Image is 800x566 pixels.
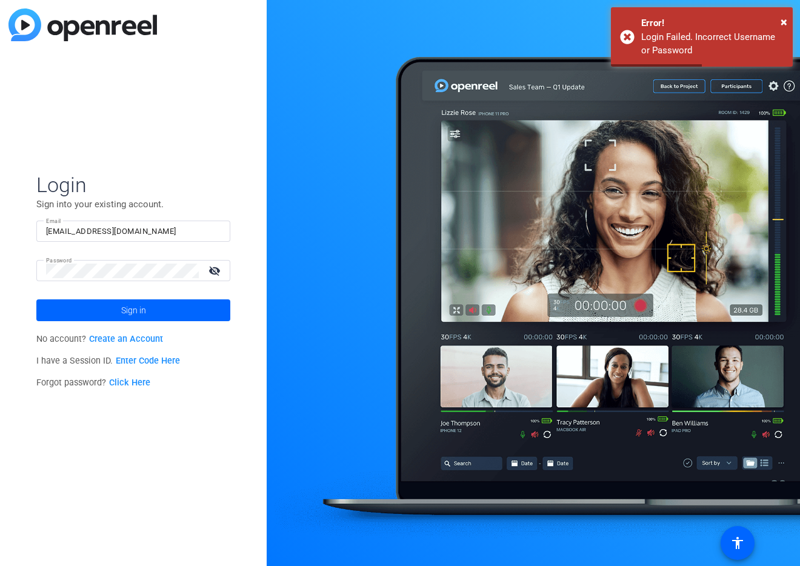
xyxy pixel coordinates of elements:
mat-icon: visibility_off [201,262,230,279]
input: Enter Email Address [46,224,221,239]
a: Create an Account [89,334,163,344]
a: Enter Code Here [116,356,180,366]
span: Login [36,172,230,198]
a: Click Here [109,378,150,388]
div: Error! [641,16,784,30]
span: I have a Session ID. [36,356,180,366]
span: No account? [36,334,163,344]
span: × [781,15,787,29]
span: Sign in [121,295,146,325]
p: Sign into your existing account. [36,198,230,211]
mat-icon: accessibility [730,536,745,550]
div: Login Failed. Incorrect Username or Password [641,30,784,58]
mat-label: Email [46,218,61,224]
mat-label: Password [46,257,72,264]
button: Close [781,13,787,31]
button: Sign in [36,299,230,321]
span: Forgot password? [36,378,150,388]
img: blue-gradient.svg [8,8,157,41]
